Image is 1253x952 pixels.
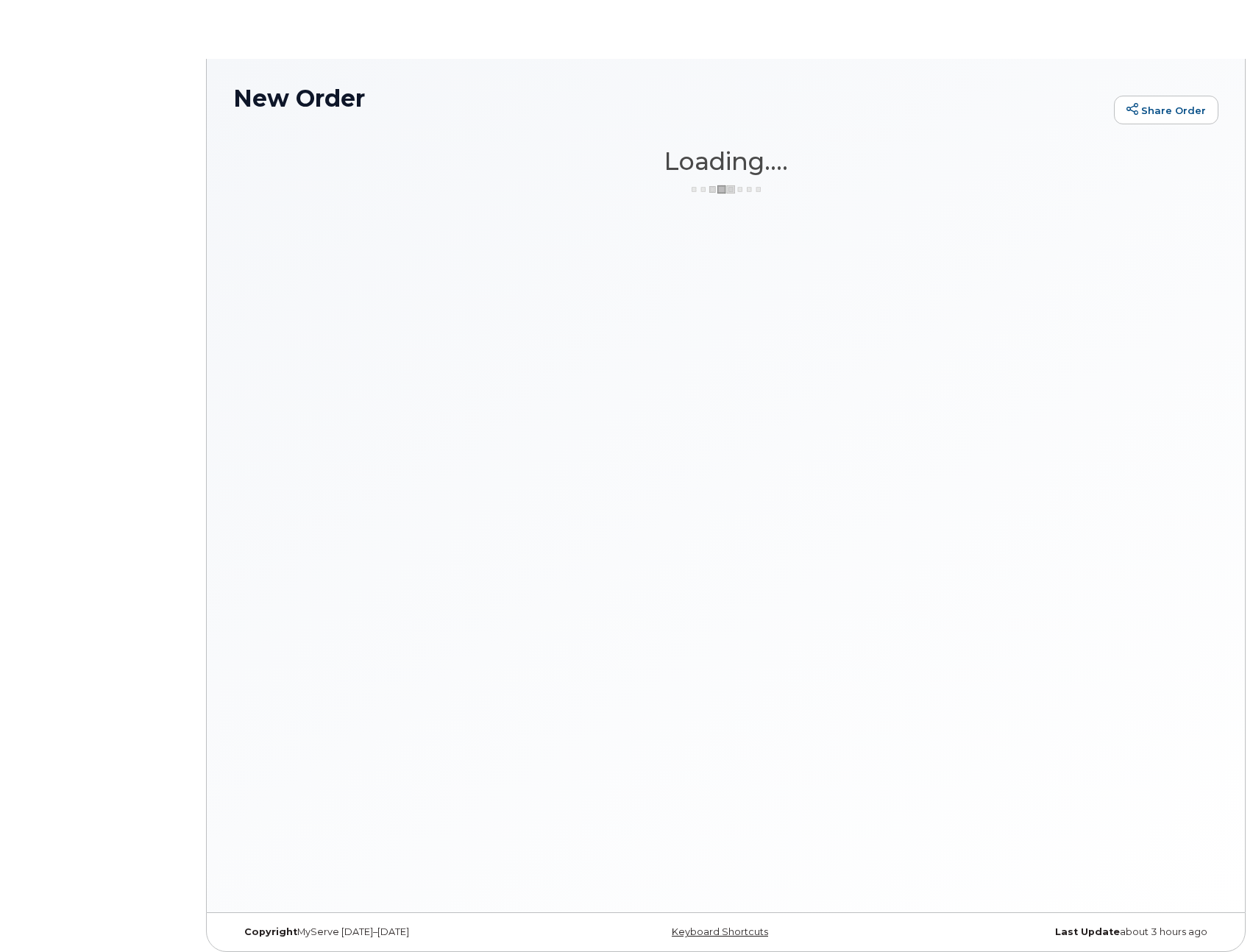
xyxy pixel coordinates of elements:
[1114,96,1218,125] a: Share Order
[1055,926,1120,937] strong: Last Update
[672,926,768,937] a: Keyboard Shortcuts
[689,184,763,195] img: ajax-loader-3a6953c30dc77f0bf724df975f13086db4f4c1262e45940f03d1251963f1bf2e.gif
[233,85,1107,111] h1: New Order
[233,926,561,938] div: MyServe [DATE]–[DATE]
[890,926,1218,938] div: about 3 hours ago
[244,926,297,937] strong: Copyright
[233,148,1218,174] h1: Loading....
